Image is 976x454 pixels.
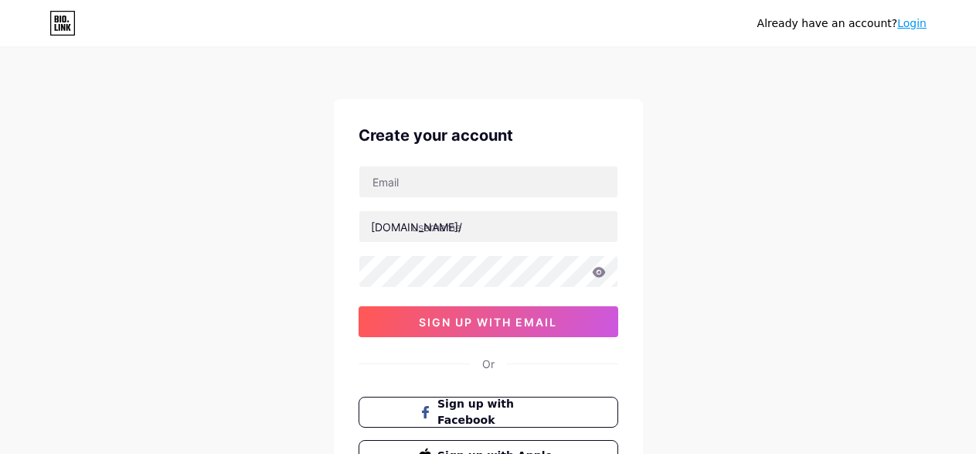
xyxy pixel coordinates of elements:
div: [DOMAIN_NAME]/ [371,219,462,235]
button: Sign up with Facebook [359,397,618,428]
span: sign up with email [419,316,557,329]
input: Email [359,166,617,197]
div: Or [482,356,495,372]
a: Login [897,17,927,29]
div: Create your account [359,124,618,147]
span: Sign up with Facebook [437,396,557,428]
input: username [359,211,617,242]
div: Already have an account? [757,15,927,32]
button: sign up with email [359,306,618,337]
